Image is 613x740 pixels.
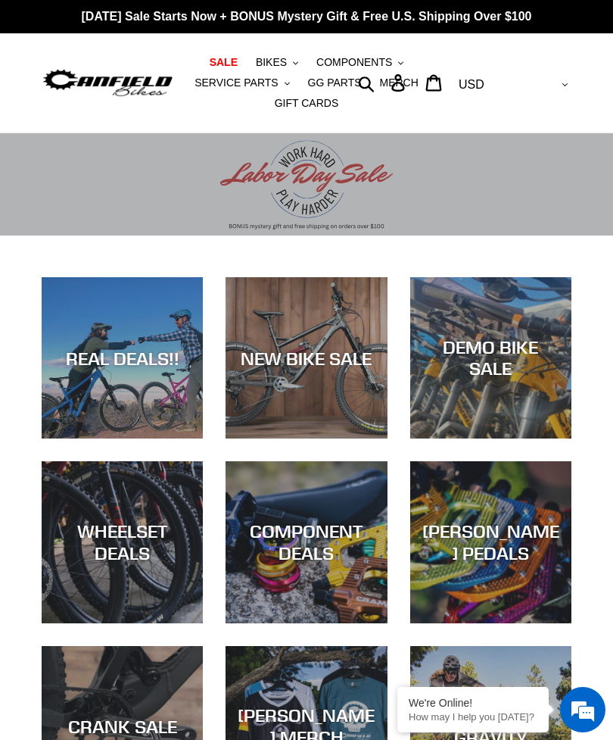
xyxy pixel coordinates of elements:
div: We're Online! [409,697,537,709]
a: NEW BIKE SALE [226,277,387,439]
button: SERVICE PARTS [187,73,297,93]
div: WHEELSET DEALS [42,520,203,564]
button: COMPONENTS [309,52,411,73]
a: DEMO BIKE SALE [410,277,571,439]
span: BIKES [256,56,287,69]
div: COMPONENT DEALS [226,520,387,564]
span: SERVICE PARTS [194,76,278,89]
a: WHEELSET DEALS [42,461,203,623]
button: BIKES [248,52,306,73]
div: CRANK SALE [42,716,203,738]
span: COMPONENTS [316,56,392,69]
a: SALE [202,52,245,73]
p: How may I help you today? [409,711,537,723]
a: [PERSON_NAME] PEDALS [410,461,571,623]
a: REAL DEALS!! [42,277,203,439]
span: GIFT CARDS [275,97,339,110]
div: REAL DEALS!! [42,347,203,369]
div: DEMO BIKE SALE [410,336,571,380]
span: SALE [210,56,238,69]
div: NEW BIKE SALE [226,347,387,369]
img: Canfield Bikes [42,67,174,100]
a: GG PARTS [300,73,369,93]
span: GG PARTS [308,76,362,89]
a: COMPONENT DEALS [226,461,387,623]
a: GIFT CARDS [267,93,347,114]
div: [PERSON_NAME] PEDALS [410,520,571,564]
